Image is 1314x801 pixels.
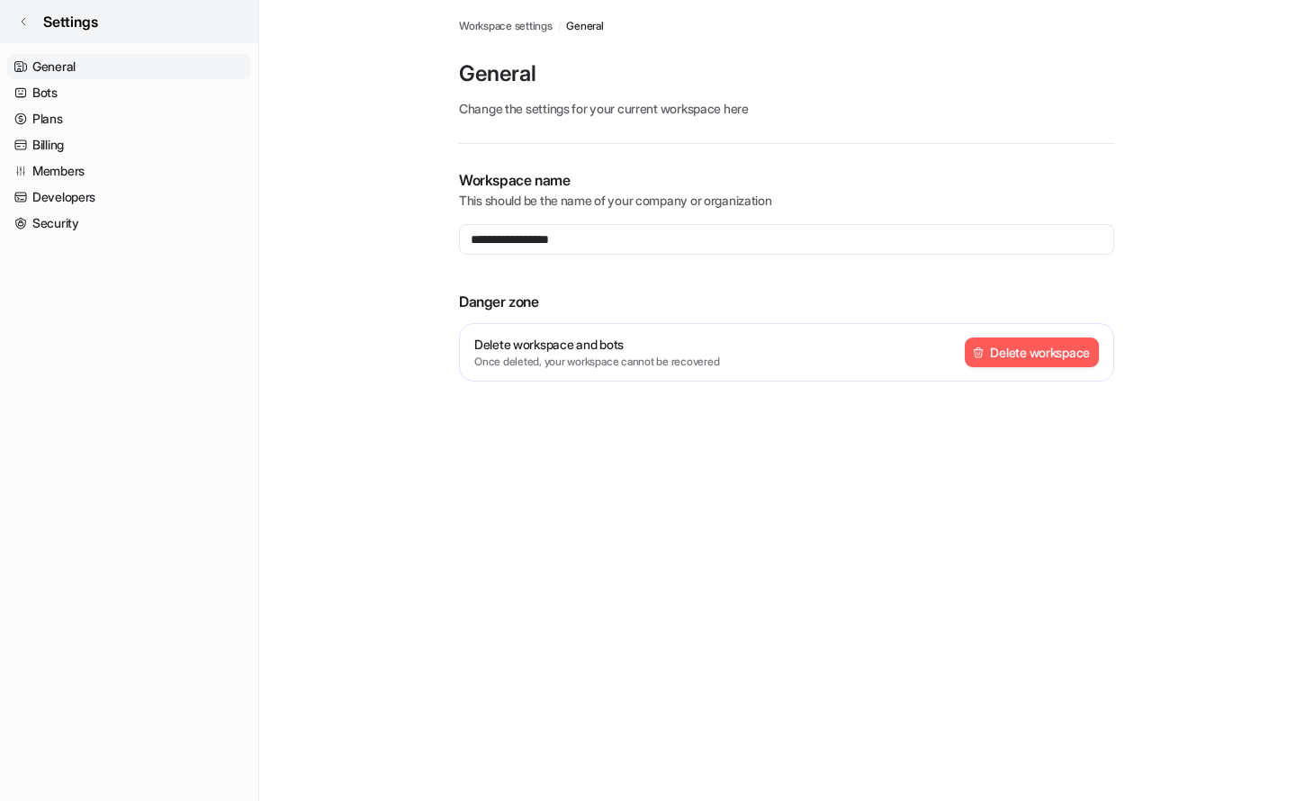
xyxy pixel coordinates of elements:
[7,132,251,157] a: Billing
[7,106,251,131] a: Plans
[474,354,719,370] p: Once deleted, your workspace cannot be recovered
[7,211,251,236] a: Security
[43,11,98,32] span: Settings
[459,59,1114,88] p: General
[474,335,719,354] p: Delete workspace and bots
[459,99,1114,118] p: Change the settings for your current workspace here
[459,191,1114,210] p: This should be the name of your company or organization
[459,18,553,34] a: Workspace settings
[7,158,251,184] a: Members
[558,18,562,34] span: /
[7,80,251,105] a: Bots
[459,291,1114,312] p: Danger zone
[965,337,1099,367] button: Delete workspace
[459,169,1114,191] p: Workspace name
[7,54,251,79] a: General
[566,18,603,34] a: General
[7,184,251,210] a: Developers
